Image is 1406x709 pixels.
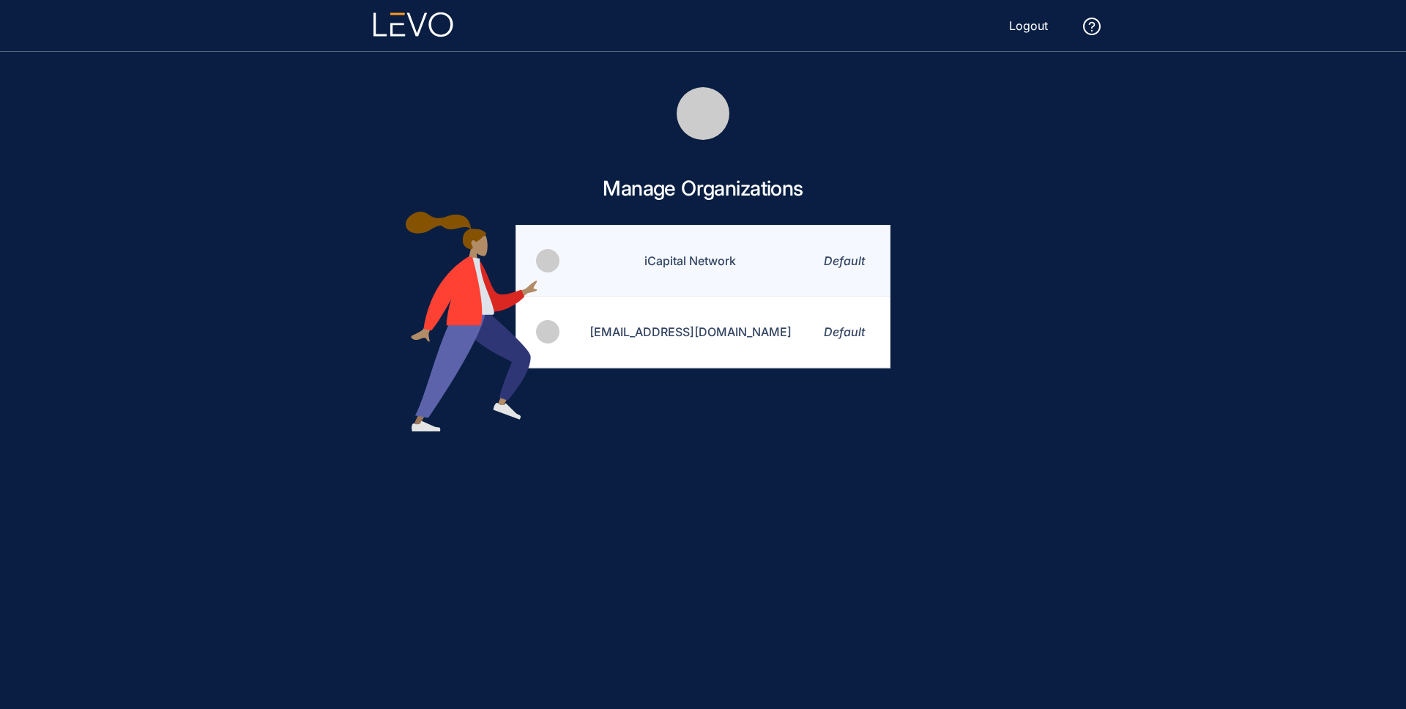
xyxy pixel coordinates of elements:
[824,253,865,268] span: Default
[1009,19,1048,32] span: Logout
[824,324,865,339] span: Default
[561,226,802,297] td: iCapital Network
[561,297,802,368] td: [EMAIL_ADDRESS][DOMAIN_NAME]
[603,175,803,201] h3: Manage Organizations
[997,14,1060,37] button: Logout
